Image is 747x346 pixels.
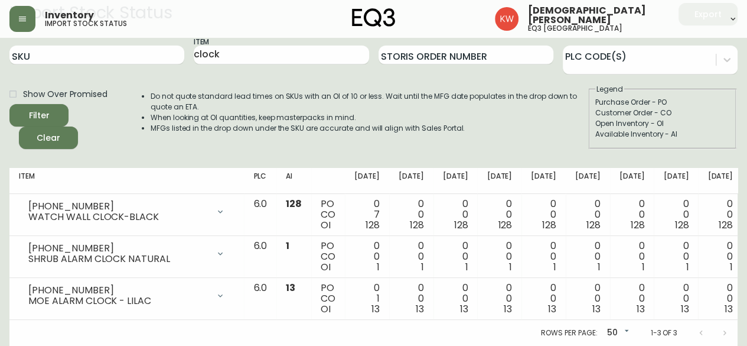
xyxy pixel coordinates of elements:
[521,168,566,194] th: [DATE]
[650,328,677,338] p: 1-3 of 3
[595,108,730,118] div: Customer Order - CO
[542,218,556,232] span: 128
[719,218,733,232] span: 128
[548,302,556,316] span: 13
[443,241,468,273] div: 0 0
[663,199,689,231] div: 0 0
[19,241,234,267] div: [PHONE_NUMBER]SHRUB ALARM CLOCK NATURAL
[528,6,719,25] span: [DEMOGRAPHIC_DATA][PERSON_NAME]
[354,241,380,273] div: 0 0
[321,218,331,232] span: OI
[321,260,331,274] span: OI
[610,168,654,194] th: [DATE]
[663,241,689,273] div: 0 0
[595,129,730,140] div: Available Inventory - AI
[487,199,512,231] div: 0 0
[244,194,276,236] td: 6.0
[477,168,521,194] th: [DATE]
[487,283,512,315] div: 0 0
[730,260,733,274] span: 1
[29,108,50,123] div: Filter
[244,168,276,194] th: PLC
[151,91,588,112] li: Do not quote standard lead times on SKUs with an OI of 10 or less. Wait until the MFG date popula...
[595,118,730,129] div: Open Inventory - OI
[321,241,335,273] div: PO CO
[45,20,127,27] h5: import stock status
[244,236,276,278] td: 6.0
[619,241,645,273] div: 0 0
[531,283,556,315] div: 0 0
[345,168,389,194] th: [DATE]
[28,296,208,306] div: MOE ALARM CLOCK - LILAC
[421,260,424,274] span: 1
[498,218,512,232] span: 128
[509,260,512,274] span: 1
[460,302,468,316] span: 13
[443,283,468,315] div: 0 0
[389,168,433,194] th: [DATE]
[28,243,208,254] div: [PHONE_NUMBER]
[9,168,244,194] th: Item
[595,97,730,108] div: Purchase Order - PO
[725,302,733,316] span: 13
[410,218,424,232] span: 128
[354,199,380,231] div: 0 7
[465,260,468,274] span: 1
[686,260,689,274] span: 1
[28,254,208,264] div: SHRUB ALARM CLOCK NATURAL
[707,283,733,315] div: 0 0
[680,302,689,316] span: 13
[531,241,556,273] div: 0 0
[151,123,588,134] li: MFGs listed in the drop down under the SKU are accurate and will align with Sales Portal.
[45,11,94,20] span: Inventory
[352,8,396,27] img: logo
[487,241,512,273] div: 0 0
[416,302,424,316] span: 13
[575,283,601,315] div: 0 0
[28,285,208,296] div: [PHONE_NUMBER]
[151,112,588,123] li: When looking at OI quantities, keep masterpacks in mind.
[286,239,289,253] span: 1
[399,283,424,315] div: 0 0
[707,241,733,273] div: 0 0
[595,84,624,95] legend: Legend
[286,281,295,295] span: 13
[377,260,380,274] span: 1
[399,241,424,273] div: 0 0
[19,127,78,149] button: Clear
[575,241,601,273] div: 0 0
[286,197,302,211] span: 128
[566,168,610,194] th: [DATE]
[495,7,518,31] img: f33162b67396b0982c40ce2a87247151
[575,199,601,231] div: 0 0
[586,218,601,232] span: 128
[619,199,645,231] div: 0 0
[454,218,468,232] span: 128
[602,324,631,343] div: 50
[321,302,331,316] span: OI
[698,168,742,194] th: [DATE]
[553,260,556,274] span: 1
[9,104,68,127] button: Filter
[637,302,645,316] span: 13
[642,260,645,274] span: 1
[504,302,512,316] span: 13
[399,199,424,231] div: 0 0
[531,199,556,231] div: 0 0
[631,218,645,232] span: 128
[443,199,468,231] div: 0 0
[654,168,698,194] th: [DATE]
[371,302,380,316] span: 13
[674,218,689,232] span: 128
[366,218,380,232] span: 128
[321,283,335,315] div: PO CO
[244,278,276,320] td: 6.0
[19,199,234,225] div: [PHONE_NUMBER]WATCH WALL CLOCK-BLACK
[592,302,601,316] span: 13
[598,260,601,274] span: 1
[619,283,645,315] div: 0 0
[541,328,597,338] p: Rows per page:
[433,168,478,194] th: [DATE]
[707,199,733,231] div: 0 0
[28,212,208,222] div: WATCH WALL CLOCK-BLACK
